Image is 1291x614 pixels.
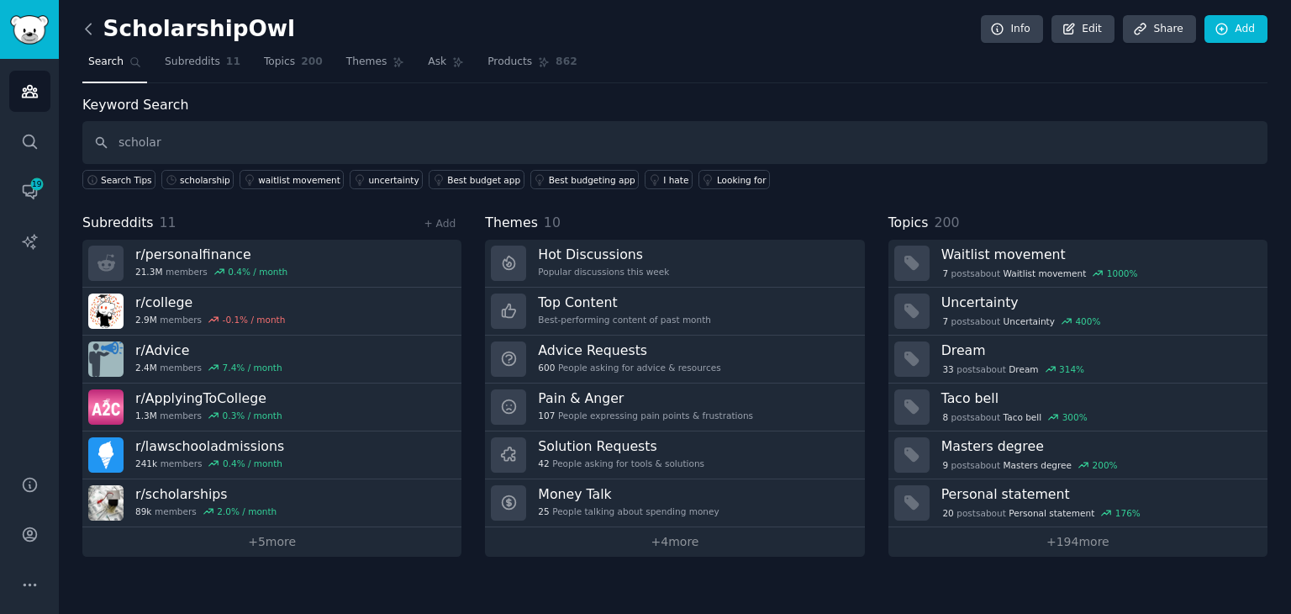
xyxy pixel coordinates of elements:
h3: Uncertainty [941,294,1256,311]
h3: r/ scholarships [135,485,277,503]
div: 1000 % [1107,267,1138,279]
a: Looking for [698,170,770,189]
h3: Solution Requests [538,437,704,455]
div: uncertainty [368,174,419,186]
a: Money Talk25People talking about spending money [485,479,864,527]
span: Taco bell [1004,411,1042,423]
span: Subreddits [82,213,154,234]
a: Edit [1051,15,1114,44]
span: 2.4M [135,362,157,373]
a: Ask [422,49,470,83]
img: Advice [88,341,124,377]
span: 241k [135,458,157,469]
span: 200 [301,55,323,70]
a: +5more [82,527,461,557]
div: post s about [941,458,1120,473]
span: 33 [942,363,953,375]
div: members [135,458,284,469]
a: Advice Requests600People asking for advice & resources [485,336,864,384]
span: Uncertainty [1004,315,1055,327]
button: Search Tips [82,170,155,189]
h3: Pain & Anger [538,389,753,407]
h3: r/ personalfinance [135,246,287,263]
div: 2.0 % / month [217,505,277,517]
span: 11 [160,214,177,230]
a: Solution Requests42People asking for tools & solutions [485,431,864,479]
div: scholarship [180,174,230,186]
h3: r/ lawschooladmissions [135,437,284,455]
div: members [135,505,277,517]
a: +194more [888,527,1267,557]
a: Products862 [482,49,582,83]
a: Search [82,49,147,83]
a: Hot DiscussionsPopular discussions this week [485,240,864,288]
a: +4more [485,527,864,557]
a: I hate [645,170,693,189]
span: Themes [346,55,387,70]
h3: Dream [941,341,1256,359]
span: 1.3M [135,410,157,421]
a: Uncertainty7postsaboutUncertainty400% [888,288,1267,336]
a: scholarship [161,170,234,189]
span: Dream [1009,363,1038,375]
span: 89k [135,505,151,517]
a: Dream33postsaboutDream314% [888,336,1267,384]
h3: r/ Advice [135,341,282,359]
a: Masters degree9postsaboutMasters degree200% [888,431,1267,479]
a: r/scholarships89kmembers2.0% / month [82,479,461,527]
span: Search [88,55,124,70]
h2: ScholarshipOwl [82,16,295,43]
div: People talking about spending money [538,505,719,517]
div: Looking for [717,174,767,186]
span: 11 [226,55,240,70]
div: post s about [941,314,1103,329]
span: 21.3M [135,266,162,278]
h3: Waitlist movement [941,246,1256,263]
div: -0.1 % / month [223,314,286,326]
div: waitlist movement [258,174,340,186]
div: 0.4 % / month [228,266,287,278]
span: 600 [538,362,555,373]
a: Waitlist movement7postsaboutWaitlist movement1000% [888,240,1267,288]
span: Waitlist movement [1004,267,1087,279]
span: 20 [942,507,953,519]
h3: Taco bell [941,389,1256,407]
h3: r/ college [135,294,285,311]
span: Subreddits [165,55,220,70]
span: Search Tips [101,174,152,186]
div: Best budget app [447,174,520,186]
input: Keyword search in audience [82,121,1267,164]
div: 176 % [1115,507,1141,519]
div: members [135,266,287,278]
div: 0.3 % / month [223,410,282,421]
a: 19 [9,171,50,212]
span: 2.9M [135,314,157,326]
img: college [88,294,124,329]
div: 200 % [1093,459,1118,471]
span: Themes [485,213,538,234]
a: r/ApplyingToCollege1.3Mmembers0.3% / month [82,384,461,431]
span: 8 [942,411,948,423]
div: People asking for tools & solutions [538,458,704,469]
span: Ask [428,55,446,70]
img: GummySearch logo [10,15,49,45]
a: + Add [424,218,456,230]
a: uncertainty [350,170,423,189]
span: Personal statement [1009,507,1094,519]
span: 10 [544,214,561,230]
a: Topics200 [258,49,329,83]
span: Topics [264,55,295,70]
div: members [135,410,282,421]
span: Products [487,55,532,70]
a: r/personalfinance21.3Mmembers0.4% / month [82,240,461,288]
a: waitlist movement [240,170,344,189]
div: 400 % [1075,315,1100,327]
a: r/lawschooladmissions241kmembers0.4% / month [82,431,461,479]
img: lawschooladmissions [88,437,124,473]
span: 862 [556,55,577,70]
h3: Masters degree [941,437,1256,455]
span: Topics [888,213,929,234]
a: Info [981,15,1043,44]
span: 25 [538,505,549,517]
img: scholarships [88,485,124,521]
